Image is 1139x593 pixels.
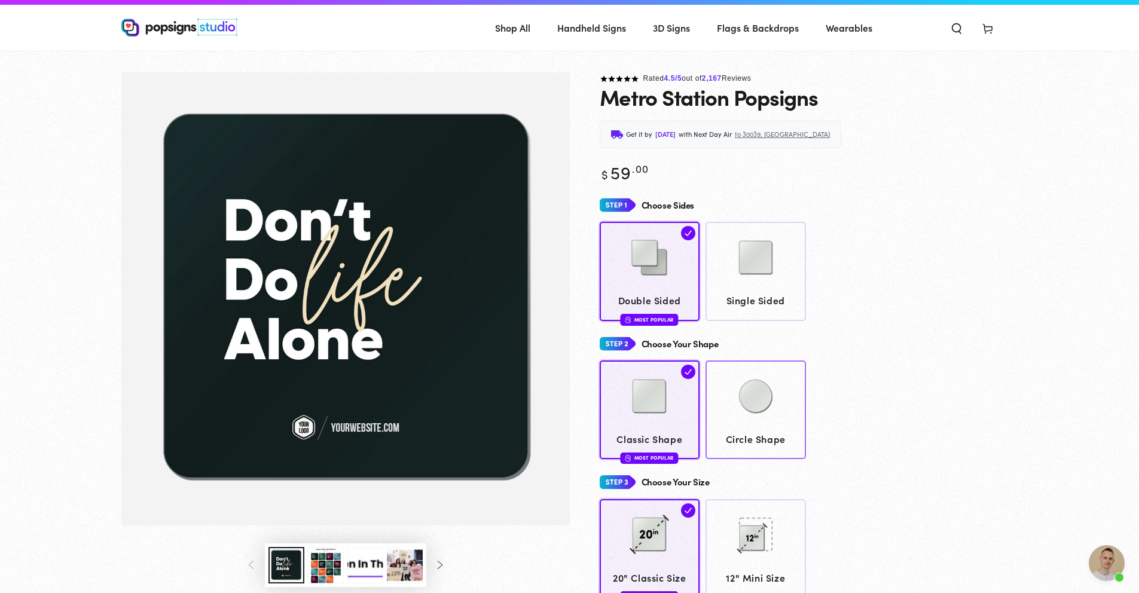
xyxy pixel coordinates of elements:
[626,129,652,140] span: Get it by
[605,292,694,309] span: Double Sided
[653,19,690,36] span: 3D Signs
[121,72,570,525] img: Metro Station Popsigns
[717,19,799,36] span: Flags & Backdrops
[387,547,423,583] button: Load image 5 in gallery view
[1089,545,1125,581] a: Open chat
[681,226,695,240] img: check.svg
[548,12,635,44] a: Handheld Signs
[632,161,649,176] sup: .00
[826,19,872,36] span: Wearables
[642,477,710,487] h4: Choose Your Size
[642,339,719,349] h4: Choose Your Shape
[712,430,801,448] span: Circle Shape
[426,552,453,579] button: Slide right
[675,74,682,82] span: /5
[706,222,806,320] a: Single Sided Single Sided
[625,454,631,462] img: fire.svg
[239,552,265,579] button: Slide left
[642,200,695,210] h4: Choose Sides
[486,12,539,44] a: Shop All
[605,569,694,586] span: 20" Classic Size
[619,228,679,288] img: Double Sided
[600,85,818,109] h1: Metro Station Popsigns
[121,19,237,36] img: Popsigns Studio
[268,547,304,583] button: Load image 1 in gallery view
[706,360,806,459] a: Circle Shape Circle Shape
[308,547,344,583] button: Load image 3 in gallery view
[726,228,786,288] img: Single Sided
[600,194,636,216] img: Step 1
[557,19,626,36] span: Handheld Signs
[347,547,383,583] button: Load image 4 in gallery view
[495,19,530,36] span: Shop All
[726,505,786,564] img: 12
[726,366,786,426] img: Circle Shape
[644,12,699,44] a: 3D Signs
[708,12,808,44] a: Flags & Backdrops
[735,129,830,140] span: to 30039, [GEOGRAPHIC_DATA]
[702,74,722,82] span: 2,167
[121,72,570,587] media-gallery: Gallery Viewer
[601,166,609,182] span: $
[600,222,700,320] a: Double Sided Double Sided Most Popular
[600,360,700,459] a: Classic Shape Classic Shape Most Popular
[600,160,649,184] bdi: 59
[712,292,801,309] span: Single Sided
[625,316,631,324] img: fire.svg
[941,14,972,41] summary: Search our site
[681,503,695,518] img: check.svg
[600,333,636,355] img: Step 2
[600,471,636,493] img: Step 3
[643,74,752,82] span: Rated out of Reviews
[605,430,694,448] span: Classic Shape
[681,365,695,379] img: check.svg
[621,314,679,325] div: Most Popular
[655,129,676,140] span: [DATE]
[621,453,679,464] div: Most Popular
[679,129,732,140] span: with Next Day Air
[664,74,675,82] span: 4.5
[817,12,881,44] a: Wearables
[619,505,679,564] img: 20
[619,366,679,426] img: Classic Shape
[712,569,801,586] span: 12" Mini Size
